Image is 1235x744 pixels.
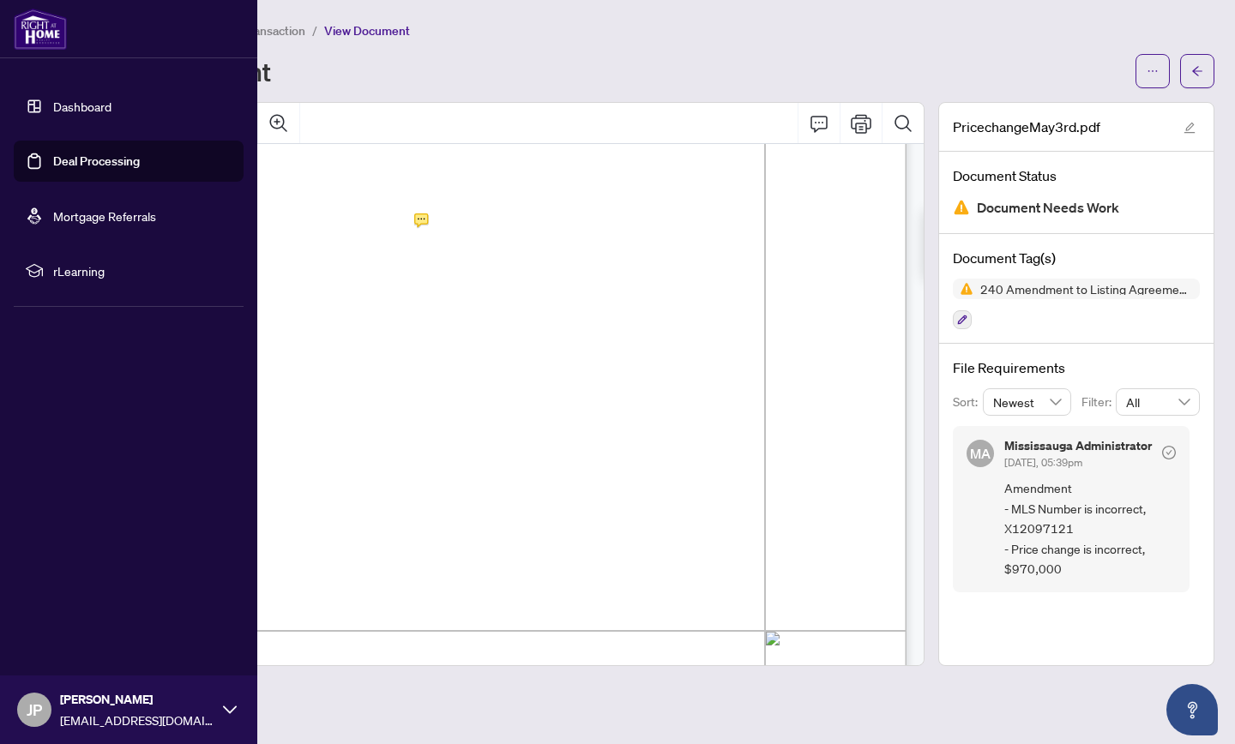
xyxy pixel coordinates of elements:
span: View Document [324,23,410,39]
p: Filter: [1081,393,1116,411]
span: arrow-left [1191,65,1203,77]
h5: Mississauga Administrator [1004,440,1152,452]
a: Dashboard [53,99,111,114]
span: ellipsis [1147,65,1159,77]
button: Open asap [1166,684,1218,735]
a: Deal Processing [53,153,140,169]
span: JP [27,698,42,722]
span: Amendment - MLS Number is incorrect, X12097121 - Price change is incorrect, $970,000 [1004,478,1176,579]
span: rLearning [53,261,232,280]
span: Newest [993,389,1062,415]
span: [EMAIL_ADDRESS][DOMAIN_NAME] [60,711,214,729]
h4: Document Tag(s) [953,248,1200,268]
span: PricechangeMay3rd.pdf [953,117,1100,137]
span: View Transaction [214,23,305,39]
span: [DATE], 05:39pm [1004,456,1082,469]
span: edit [1184,122,1196,134]
img: Status Icon [953,279,973,299]
span: [PERSON_NAME] [60,690,214,709]
p: Sort: [953,393,983,411]
li: / [312,21,317,40]
img: Document Status [953,199,970,216]
img: logo [14,9,67,50]
span: 240 Amendment to Listing Agreement - Authority to Offer for Sale Price Change/Extension/Amendment(s) [973,283,1200,295]
span: MA [970,443,991,464]
span: All [1126,389,1190,415]
h4: File Requirements [953,357,1200,378]
h4: Document Status [953,165,1200,186]
span: Document Needs Work [977,196,1119,219]
span: check-circle [1162,446,1176,459]
a: Mortgage Referrals [53,208,156,224]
